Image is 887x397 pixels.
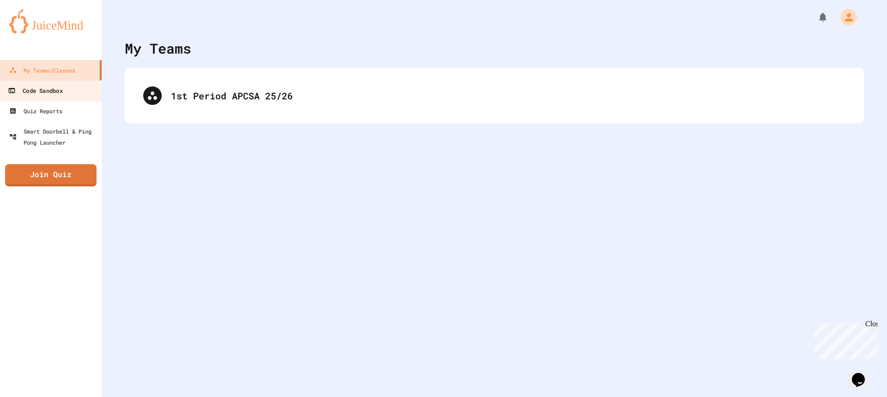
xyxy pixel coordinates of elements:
[171,89,845,103] div: 1st Period APCSA 25/26
[8,85,62,97] div: Code Sandbox
[831,6,859,28] div: My Account
[125,38,191,59] div: My Teams
[9,9,92,33] img: logo-orange.svg
[9,65,75,76] div: My Teams/Classes
[4,4,64,59] div: Chat with us now!Close
[800,9,831,25] div: My Notifications
[5,164,97,186] a: Join Quiz
[9,105,62,116] div: Quiz Reports
[848,360,878,388] iframe: chat widget
[9,126,98,148] div: Smart Doorbell & Ping Pong Launcher
[134,77,855,114] div: 1st Period APCSA 25/26
[810,320,878,359] iframe: chat widget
